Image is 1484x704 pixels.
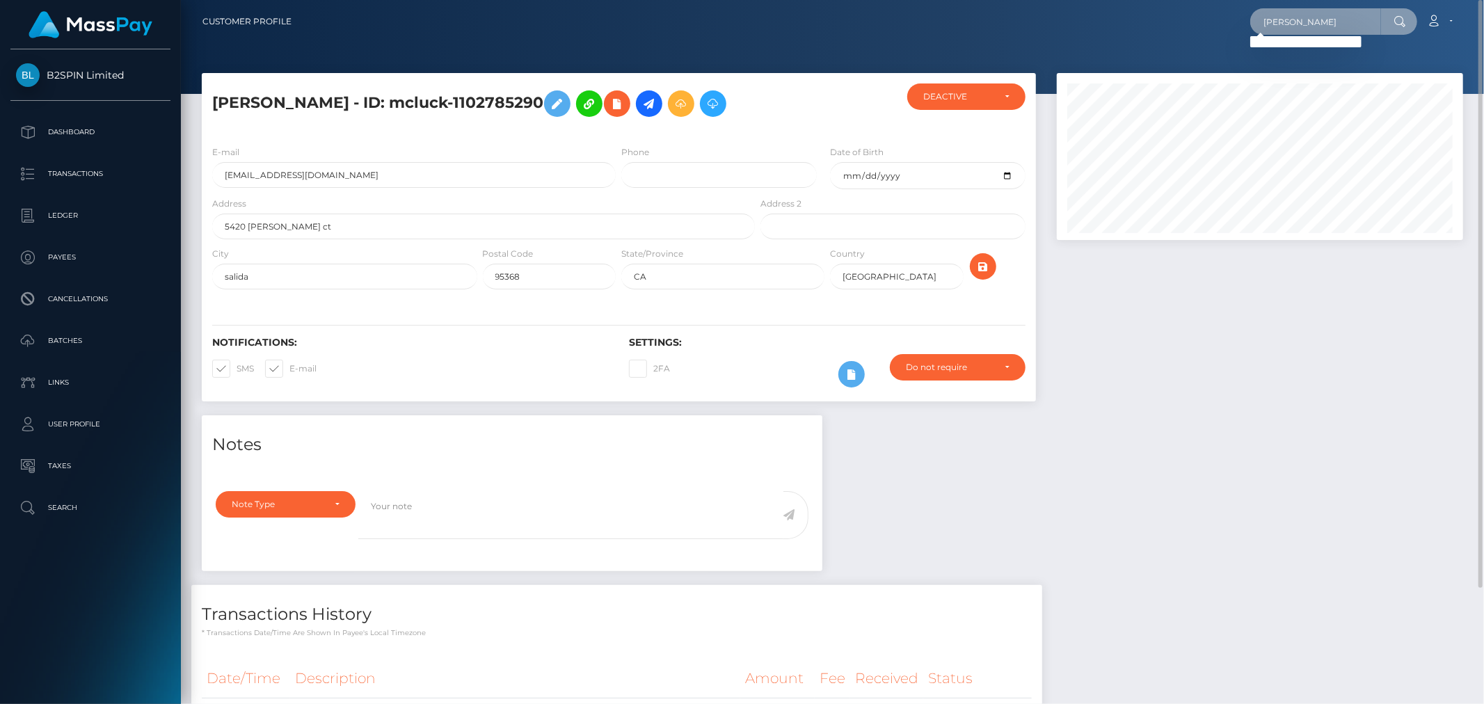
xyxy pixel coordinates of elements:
label: Address 2 [760,198,801,210]
h6: Notifications: [212,337,608,349]
h4: Notes [212,433,812,457]
h5: [PERSON_NAME] - ID: mcluck-1102785290 [212,83,747,124]
p: Payees [16,247,165,268]
label: E-mail [265,360,317,378]
h6: Settings: [629,337,1025,349]
a: Search [10,490,170,525]
label: Date of Birth [830,146,884,159]
th: Received [850,659,923,698]
label: SMS [212,360,254,378]
p: Batches [16,330,165,351]
label: Phone [621,146,649,159]
label: 2FA [629,360,670,378]
div: DEACTIVE [923,91,994,102]
span: B2SPIN Limited [10,69,170,81]
p: User Profile [16,414,165,435]
a: User Profile [10,407,170,442]
h4: Transactions History [202,602,1032,627]
th: Status [923,659,1032,698]
button: Do not require [890,354,1026,381]
p: Cancellations [16,289,165,310]
img: MassPay Logo [29,11,152,38]
a: Transactions [10,157,170,191]
a: Taxes [10,449,170,483]
a: Cancellations [10,282,170,317]
div: Note Type [232,499,324,510]
a: Ledger [10,198,170,233]
label: Postal Code [483,248,534,260]
p: Dashboard [16,122,165,143]
p: Links [16,372,165,393]
p: Transactions [16,163,165,184]
p: Search [16,497,165,518]
a: Initiate Payout [636,90,662,117]
label: City [212,248,229,260]
label: E-mail [212,146,239,159]
a: Dashboard [10,115,170,150]
input: Search... [1250,8,1381,35]
th: Date/Time [202,659,290,698]
p: Ledger [16,205,165,226]
button: Note Type [216,491,356,518]
th: Description [290,659,740,698]
p: Taxes [16,456,165,477]
a: Batches [10,323,170,358]
a: Links [10,365,170,400]
label: State/Province [621,248,683,260]
th: Amount [740,659,815,698]
label: Address [212,198,246,210]
th: Fee [815,659,850,698]
div: Do not require [906,362,994,373]
img: B2SPIN Limited [16,63,40,87]
label: Country [830,248,865,260]
a: Payees [10,240,170,275]
p: * Transactions date/time are shown in payee's local timezone [202,627,1032,638]
a: Customer Profile [202,7,292,36]
button: DEACTIVE [907,83,1026,110]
